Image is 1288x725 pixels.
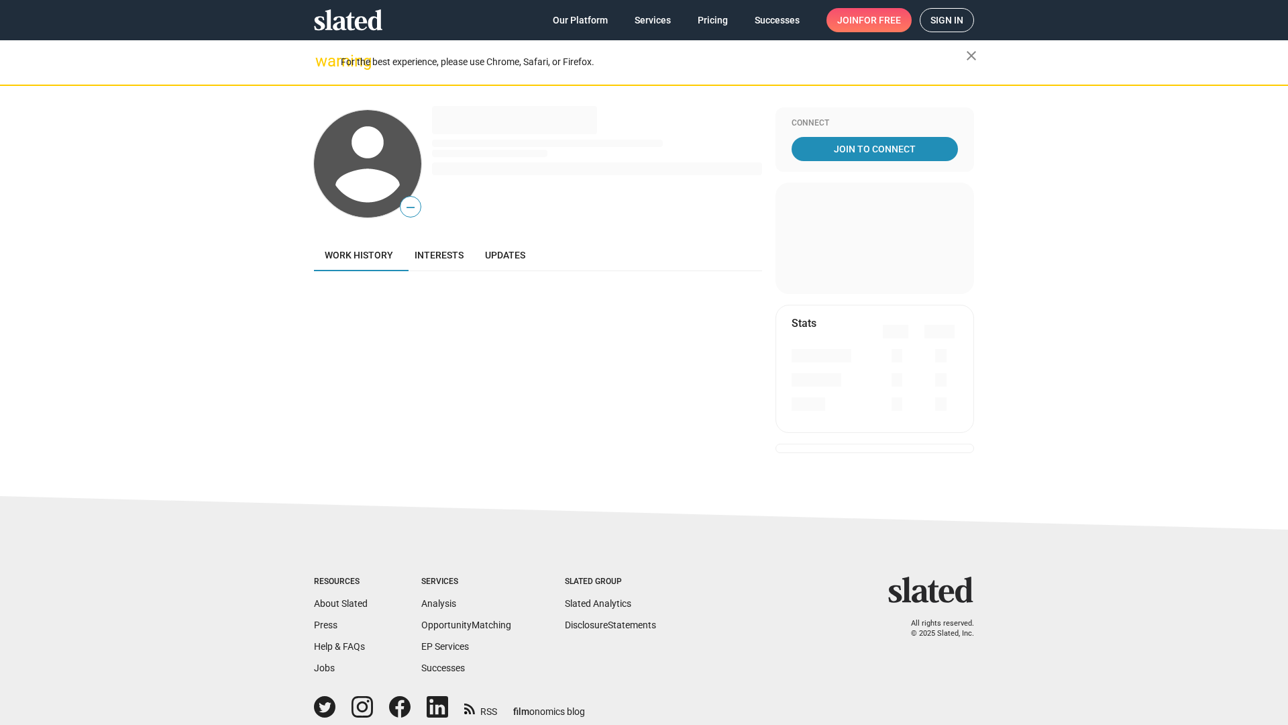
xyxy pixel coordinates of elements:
span: for free [859,8,901,32]
a: RSS [464,697,497,718]
a: Our Platform [542,8,619,32]
span: Sign in [930,9,963,32]
a: Analysis [421,598,456,609]
span: — [400,199,421,216]
span: Pricing [698,8,728,32]
a: About Slated [314,598,368,609]
a: OpportunityMatching [421,620,511,630]
span: Join To Connect [794,137,955,161]
a: Pricing [687,8,739,32]
mat-icon: warning [315,53,331,69]
div: Resources [314,577,368,587]
span: Updates [485,250,525,260]
a: EP Services [421,641,469,652]
span: Services [635,8,671,32]
mat-card-title: Stats [792,316,816,330]
a: Help & FAQs [314,641,365,652]
mat-icon: close [963,48,979,64]
span: Our Platform [553,8,608,32]
a: filmonomics blog [513,695,585,718]
span: Work history [325,250,393,260]
a: Interests [404,239,474,271]
a: Join To Connect [792,137,958,161]
a: Updates [474,239,536,271]
span: Join [837,8,901,32]
a: DisclosureStatements [565,620,656,630]
span: film [513,706,529,717]
a: Sign in [920,8,974,32]
a: Successes [421,663,465,673]
a: Slated Analytics [565,598,631,609]
div: Slated Group [565,577,656,587]
p: All rights reserved. © 2025 Slated, Inc. [897,619,974,638]
a: Jobs [314,663,335,673]
a: Work history [314,239,404,271]
div: Services [421,577,511,587]
a: Press [314,620,337,630]
span: Interests [415,250,464,260]
a: Services [624,8,682,32]
a: Joinfor free [826,8,912,32]
div: Connect [792,118,958,129]
span: Successes [755,8,800,32]
div: For the best experience, please use Chrome, Safari, or Firefox. [341,53,966,71]
a: Successes [744,8,810,32]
